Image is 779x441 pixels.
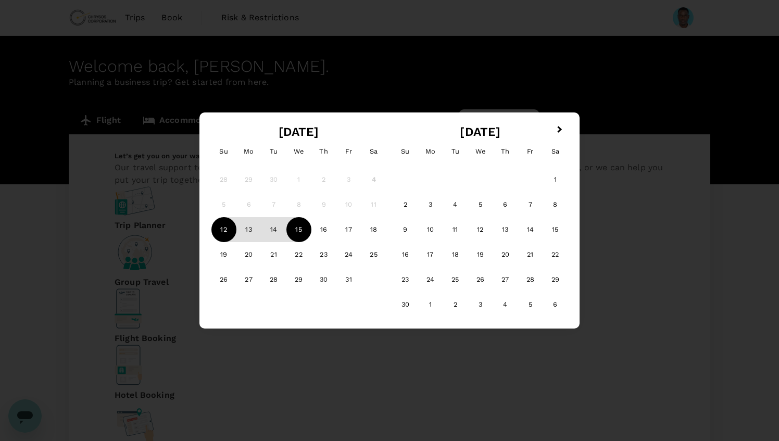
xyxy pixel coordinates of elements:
[443,217,468,242] div: Choose Tuesday, November 11th, 2025
[336,139,361,164] div: Friday
[418,267,443,292] div: Choose Monday, November 24th, 2025
[311,267,336,292] div: Choose Thursday, October 30th, 2025
[211,167,386,292] div: Month October, 2025
[543,217,568,242] div: Choose Saturday, November 15th, 2025
[518,242,543,267] div: Choose Friday, November 21st, 2025
[261,139,286,164] div: Tuesday
[286,167,311,192] div: Not available Wednesday, October 1st, 2025
[443,267,468,292] div: Choose Tuesday, November 25th, 2025
[393,292,418,317] div: Choose Sunday, November 30th, 2025
[389,125,571,139] h2: [DATE]
[543,139,568,164] div: Saturday
[211,192,236,217] div: Not available Sunday, October 5th, 2025
[361,192,386,217] div: Not available Saturday, October 11th, 2025
[518,139,543,164] div: Friday
[311,217,336,242] div: Choose Thursday, October 16th, 2025
[418,217,443,242] div: Choose Monday, November 10th, 2025
[361,139,386,164] div: Saturday
[393,139,418,164] div: Sunday
[336,167,361,192] div: Not available Friday, October 3rd, 2025
[261,217,286,242] div: Choose Tuesday, October 14th, 2025
[518,217,543,242] div: Choose Friday, November 14th, 2025
[418,292,443,317] div: Choose Monday, December 1st, 2025
[543,192,568,217] div: Choose Saturday, November 8th, 2025
[236,267,261,292] div: Choose Monday, October 27th, 2025
[543,167,568,192] div: Choose Saturday, November 1st, 2025
[208,125,389,139] h2: [DATE]
[552,122,569,139] button: Next Month
[393,217,418,242] div: Choose Sunday, November 9th, 2025
[261,192,286,217] div: Not available Tuesday, October 7th, 2025
[418,242,443,267] div: Choose Monday, November 17th, 2025
[443,192,468,217] div: Choose Tuesday, November 4th, 2025
[236,167,261,192] div: Not available Monday, September 29th, 2025
[543,292,568,317] div: Choose Saturday, December 6th, 2025
[468,139,493,164] div: Wednesday
[361,217,386,242] div: Choose Saturday, October 18th, 2025
[493,292,518,317] div: Choose Thursday, December 4th, 2025
[468,192,493,217] div: Choose Wednesday, November 5th, 2025
[286,192,311,217] div: Not available Wednesday, October 8th, 2025
[468,267,493,292] div: Choose Wednesday, November 26th, 2025
[393,167,568,317] div: Month November, 2025
[311,139,336,164] div: Thursday
[261,267,286,292] div: Choose Tuesday, October 28th, 2025
[211,242,236,267] div: Choose Sunday, October 19th, 2025
[261,167,286,192] div: Not available Tuesday, September 30th, 2025
[493,139,518,164] div: Thursday
[211,167,236,192] div: Not available Sunday, September 28th, 2025
[286,217,311,242] div: Choose Wednesday, October 15th, 2025
[468,217,493,242] div: Choose Wednesday, November 12th, 2025
[311,167,336,192] div: Not available Thursday, October 2nd, 2025
[311,242,336,267] div: Choose Thursday, October 23rd, 2025
[336,192,361,217] div: Not available Friday, October 10th, 2025
[518,292,543,317] div: Choose Friday, December 5th, 2025
[286,242,311,267] div: Choose Wednesday, October 22nd, 2025
[543,242,568,267] div: Choose Saturday, November 22nd, 2025
[468,292,493,317] div: Choose Wednesday, December 3rd, 2025
[518,267,543,292] div: Choose Friday, November 28th, 2025
[336,217,361,242] div: Choose Friday, October 17th, 2025
[236,139,261,164] div: Monday
[418,192,443,217] div: Choose Monday, November 3rd, 2025
[443,139,468,164] div: Tuesday
[393,242,418,267] div: Choose Sunday, November 16th, 2025
[361,167,386,192] div: Not available Saturday, October 4th, 2025
[393,192,418,217] div: Choose Sunday, November 2nd, 2025
[211,267,236,292] div: Choose Sunday, October 26th, 2025
[211,139,236,164] div: Sunday
[236,192,261,217] div: Not available Monday, October 6th, 2025
[361,242,386,267] div: Choose Saturday, October 25th, 2025
[336,242,361,267] div: Choose Friday, October 24th, 2025
[493,217,518,242] div: Choose Thursday, November 13th, 2025
[543,267,568,292] div: Choose Saturday, November 29th, 2025
[418,139,443,164] div: Monday
[493,192,518,217] div: Choose Thursday, November 6th, 2025
[311,192,336,217] div: Not available Thursday, October 9th, 2025
[286,267,311,292] div: Choose Wednesday, October 29th, 2025
[261,242,286,267] div: Choose Tuesday, October 21st, 2025
[286,139,311,164] div: Wednesday
[518,192,543,217] div: Choose Friday, November 7th, 2025
[493,267,518,292] div: Choose Thursday, November 27th, 2025
[393,267,418,292] div: Choose Sunday, November 23rd, 2025
[211,217,236,242] div: Not available Sunday, October 12th, 2025
[236,217,261,242] div: Choose Monday, October 13th, 2025
[443,292,468,317] div: Choose Tuesday, December 2nd, 2025
[493,242,518,267] div: Choose Thursday, November 20th, 2025
[468,242,493,267] div: Choose Wednesday, November 19th, 2025
[336,267,361,292] div: Choose Friday, October 31st, 2025
[443,242,468,267] div: Choose Tuesday, November 18th, 2025
[236,242,261,267] div: Choose Monday, October 20th, 2025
